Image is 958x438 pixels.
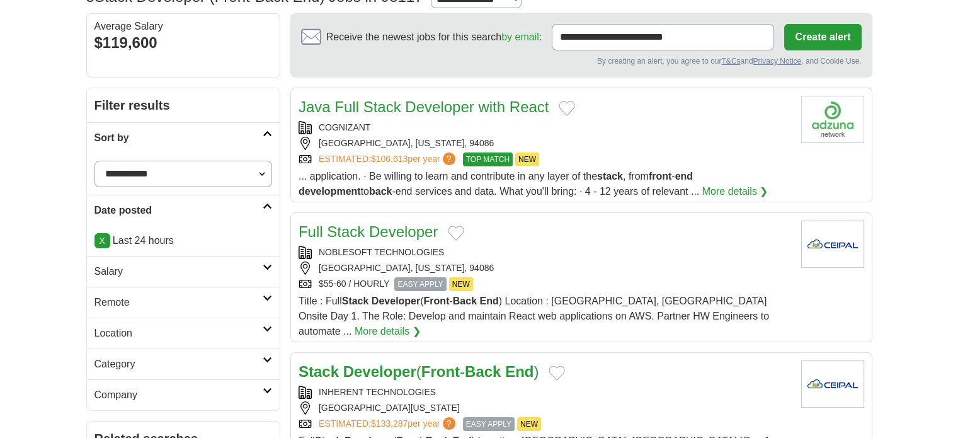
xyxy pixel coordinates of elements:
[94,203,263,218] h2: Date posted
[424,296,450,306] strong: Front
[299,223,438,240] a: Full Stack Developer
[299,363,539,380] a: Stack Developer(Front-Back End)
[559,101,575,116] button: Add to favorite jobs
[299,137,791,150] div: [GEOGRAPHIC_DATA], [US_STATE], 94086
[94,357,263,372] h2: Category
[421,363,460,380] strong: Front
[299,98,549,115] a: Java Full Stack Developer with React
[94,32,272,54] div: $119,600
[94,388,263,403] h2: Company
[784,24,861,50] button: Create alert
[443,153,455,165] span: ?
[753,57,801,66] a: Privacy Notice
[801,96,864,143] img: Cognizant logo
[87,88,280,122] h2: Filter results
[319,122,370,132] a: COGNIZANT
[94,295,263,310] h2: Remote
[394,277,446,291] span: EASY APPLY
[343,363,416,380] strong: Developer
[371,154,408,164] span: $106,613
[372,296,420,306] strong: Developer
[87,195,280,226] a: Date posted
[463,153,513,166] span: TOP MATCH
[319,417,458,431] a: ESTIMATED:$133,287per year?
[299,262,791,275] div: [GEOGRAPHIC_DATA], [US_STATE], 94086
[87,379,280,410] a: Company
[326,30,542,45] span: Receive the newest jobs for this search :
[94,233,272,248] p: Last 24 hours
[463,417,515,431] span: EASY APPLY
[453,296,477,306] strong: Back
[301,55,862,67] div: By creating an alert, you agree to our and , and Cookie Use.
[517,417,541,431] span: NEW
[299,363,339,380] strong: Stack
[299,277,791,291] div: $55-60 / HOURLY
[299,386,791,399] div: INHERENT TECHNOLOGIES
[355,324,421,339] a: More details ❯
[801,360,864,408] img: Company logo
[515,153,539,166] span: NEW
[479,296,498,306] strong: End
[299,296,769,337] span: Title : Full ( - ) Location : [GEOGRAPHIC_DATA], [GEOGRAPHIC_DATA] Onsite Day 1. The Role: Develo...
[449,277,473,291] span: NEW
[505,363,533,380] strong: End
[443,417,455,430] span: ?
[369,186,392,197] strong: back
[87,287,280,318] a: Remote
[501,32,539,42] a: by email
[87,256,280,287] a: Salary
[649,171,671,182] strong: front
[87,318,280,349] a: Location
[465,363,501,380] strong: Back
[87,122,280,153] a: Sort by
[94,264,263,279] h2: Salary
[299,401,791,415] div: [GEOGRAPHIC_DATA][US_STATE]
[299,186,361,197] strong: development
[94,233,110,248] a: X
[319,153,458,166] a: ESTIMATED:$106,613per year?
[597,171,623,182] strong: stack
[549,366,565,381] button: Add to favorite jobs
[319,247,444,257] a: NOBLESOFT TECHNOLOGIES
[94,326,263,341] h2: Location
[94,130,263,146] h2: Sort by
[801,221,864,268] img: Noblesoft Technologies logo
[371,418,408,429] span: $133,287
[702,184,768,199] a: More details ❯
[675,171,693,182] strong: end
[94,21,272,32] div: Average Salary
[342,296,369,306] strong: Stack
[87,349,280,379] a: Category
[299,171,699,197] span: ... application. · Be willing to learn and contribute in any layer of the , from - to -end servic...
[721,57,740,66] a: T&Cs
[448,226,464,241] button: Add to favorite jobs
